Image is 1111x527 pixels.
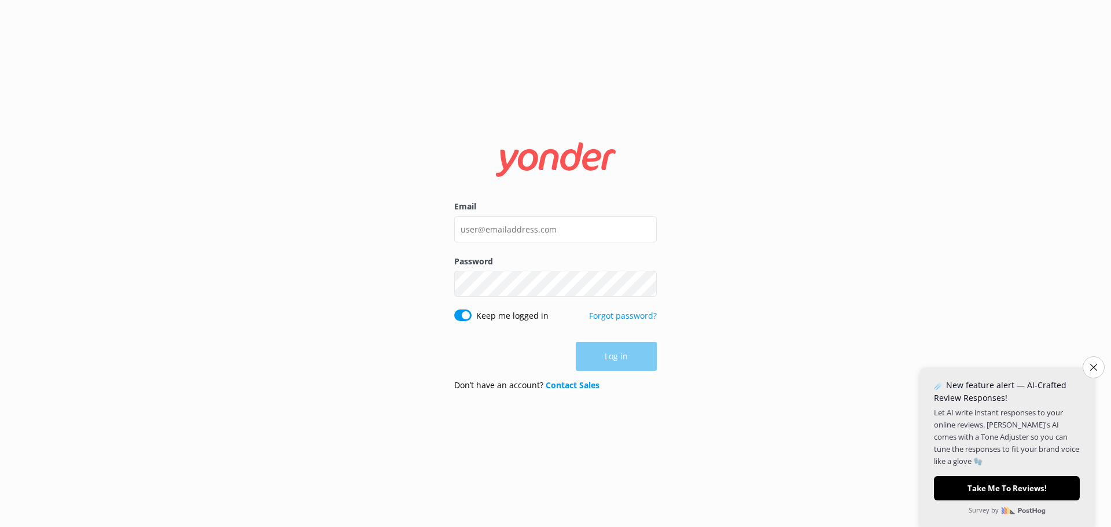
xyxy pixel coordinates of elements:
a: Forgot password? [589,310,657,321]
keeper-lock: Open Keeper Popup [637,222,651,236]
label: Password [454,255,657,268]
button: Show password [634,272,657,296]
label: Email [454,200,657,213]
a: Contact Sales [546,379,599,390]
label: Keep me logged in [476,309,549,322]
input: user@emailaddress.com [454,216,657,242]
p: Don’t have an account? [454,379,599,392]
